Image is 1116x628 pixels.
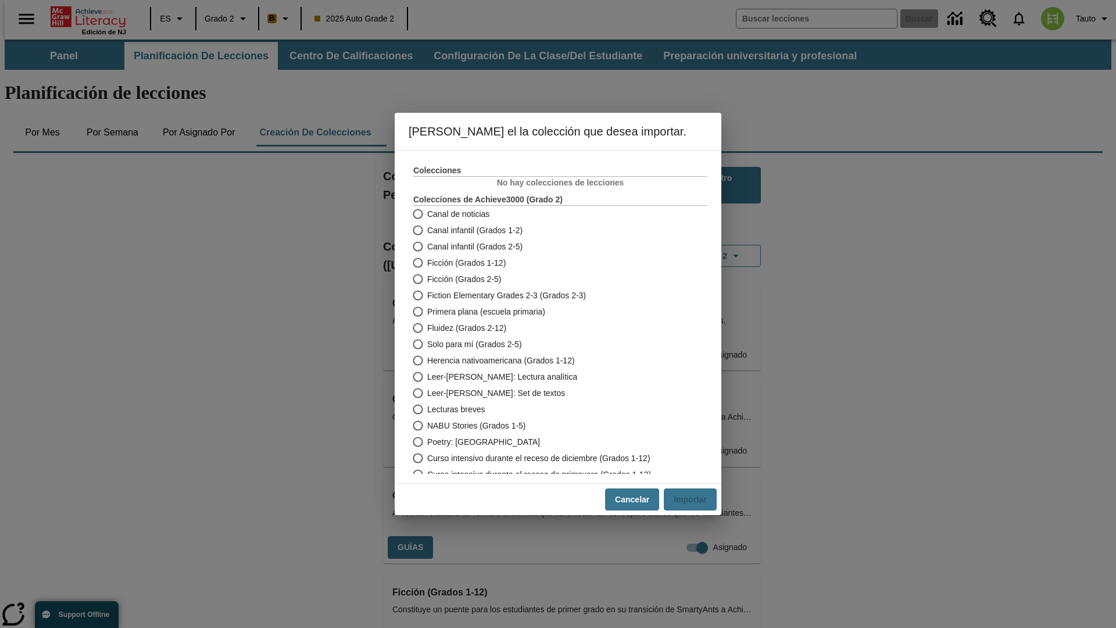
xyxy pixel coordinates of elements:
span: Canal de noticias [427,208,489,220]
p: No hay colecciones de lecciones [413,177,707,189]
span: Ficción (Grados 2-5) [427,273,502,286]
span: Fiction Elementary Grades 2-3 (Grados 2-3) [427,290,586,302]
span: Leer-[PERSON_NAME]: Set de textos [427,387,565,399]
span: Canal infantil (Grados 2-5) [427,241,523,253]
span: Lecturas breves [427,404,485,416]
span: Curso intensivo durante el receso de diciembre (Grados 1-12) [427,452,650,465]
button: Cancelar [605,488,659,511]
span: Leer-[PERSON_NAME]: Lectura analítica [427,371,577,383]
span: Herencia nativoamericana (Grados 1-12) [427,355,575,367]
span: Fluidez (Grados 2-12) [427,322,506,334]
span: NABU Stories (Grados 1-5) [427,420,526,432]
h3: Colecciones [413,165,707,176]
span: Primera plana (escuela primaria) [427,306,545,318]
h6: [PERSON_NAME] el la colección que desea importar. [395,113,721,150]
span: Ficción (Grados 1-12) [427,257,506,269]
h3: Colecciones de Achieve3000 (Grado 2 ) [413,194,707,205]
span: Canal infantil (Grados 1-2) [427,224,523,237]
span: Solo para mí (Grados 2-5) [427,338,522,351]
span: Poetry: [GEOGRAPHIC_DATA] [427,436,540,448]
span: Curso intensivo durante el receso de primavera (Grados 1-12) [427,469,651,481]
